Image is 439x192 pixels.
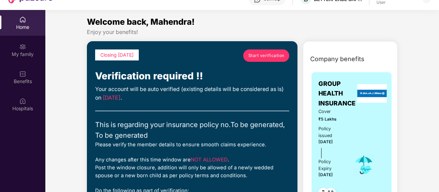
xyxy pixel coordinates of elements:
span: GROUP HEALTH INSURANCE [318,79,356,108]
img: icon [353,154,375,176]
div: This is regarding your insurance policy no. To be generated, To be generated [95,120,289,141]
a: Start verification [243,49,289,62]
img: svg+xml;base64,PHN2ZyB3aWR0aD0iMjAiIGhlaWdodD0iMjAiIHZpZXdCb3g9IjAgMCAyMCAyMCIgZmlsbD0ibm9uZSIgeG... [19,43,26,50]
span: Company benefits [310,54,364,64]
img: svg+xml;base64,PHN2ZyBpZD0iQmVuZWZpdHMiIHhtbG5zPSJodHRwOi8vd3d3LnczLm9yZy8yMDAwL3N2ZyIgd2lkdGg9Ij... [19,70,26,77]
div: Policy Expiry [318,158,344,172]
img: insurerLogo [357,84,387,103]
span: Welcome back, Mahendra! [87,17,195,27]
span: [DATE] [318,172,333,177]
div: Please verify the member details to ensure smooth claims experience. [95,141,289,149]
span: Closing [DATE] [100,52,134,58]
span: Cover [318,108,344,115]
div: Your account will be auto verified (existing details will be considered as is) on . [95,85,289,102]
img: svg+xml;base64,PHN2ZyBpZD0iSG9zcGl0YWxzIiB4bWxucz0iaHR0cDovL3d3dy53My5vcmcvMjAwMC9zdmciIHdpZHRoPS... [19,98,26,104]
span: [DATE] [103,94,121,101]
div: Any changes after this time window are . Post the window closure, addition will only be allowed o... [95,156,289,180]
div: Enjoy your benefits! [87,29,397,36]
span: Start verification [248,52,284,59]
div: Verification required !! [95,69,289,84]
div: Policy issued [318,125,344,139]
img: svg+xml;base64,PHN2ZyBpZD0iSG9tZSIgeG1sbnM9Imh0dHA6Ly93d3cudzMub3JnLzIwMDAvc3ZnIiB3aWR0aD0iMjAiIG... [19,16,26,23]
span: [DATE] [318,139,333,144]
span: ₹5 Lakhs [318,116,344,123]
span: NOT ALLOWED [191,157,228,163]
